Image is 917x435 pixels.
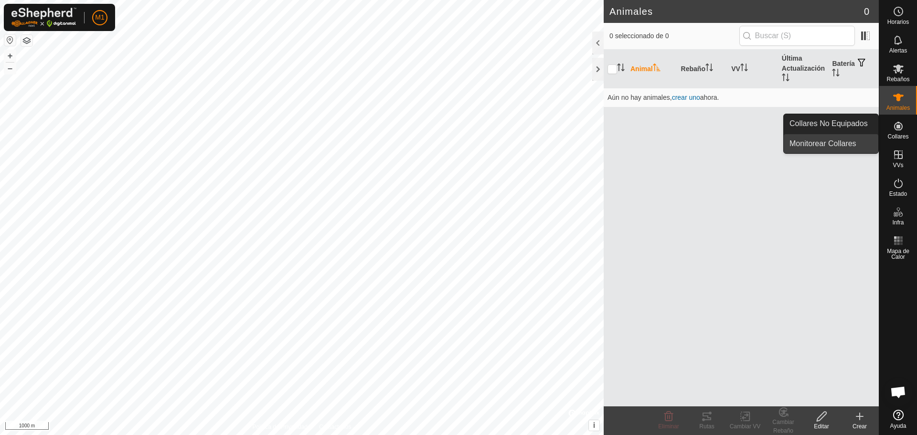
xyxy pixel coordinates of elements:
[832,70,840,78] p-sorticon: Activar para ordenar
[893,162,903,168] span: VVs
[882,248,915,260] span: Mapa de Calor
[609,31,739,41] span: 0 seleccionado de 0
[658,423,679,430] span: Eliminar
[886,76,909,82] span: Rebaños
[828,50,879,88] th: Batería
[653,65,661,73] p-sorticon: Activar para ordenar
[892,220,904,225] span: Infra
[782,75,789,83] p-sorticon: Activar para ordenar
[764,418,802,435] div: Cambiar Rebaño
[841,422,879,431] div: Crear
[253,423,308,431] a: Política de Privacidad
[778,50,829,88] th: Última Actualización
[319,423,351,431] a: Contáctenos
[886,105,910,111] span: Animales
[884,378,913,406] div: Chat abierto
[21,35,32,46] button: Capas del Mapa
[688,422,726,431] div: Rutas
[4,63,16,74] button: –
[705,65,713,73] p-sorticon: Activar para ordenar
[726,422,764,431] div: Cambiar VV
[789,118,868,129] span: Collares No Equipados
[727,50,778,88] th: VV
[4,50,16,62] button: +
[604,88,879,107] td: Aún no hay animales, ahora.
[879,406,917,433] a: Ayuda
[864,4,869,19] span: 0
[887,134,908,139] span: Collares
[627,50,677,88] th: Animal
[672,94,700,101] span: crear uno
[887,19,909,25] span: Horarios
[739,26,855,46] input: Buscar (S)
[589,420,599,431] button: i
[740,65,748,73] p-sorticon: Activar para ordenar
[784,134,878,153] a: Monitorear Collares
[789,138,856,149] span: Monitorear Collares
[4,34,16,46] button: Restablecer Mapa
[609,6,864,17] h2: Animales
[890,423,906,429] span: Ayuda
[593,421,595,429] span: i
[889,191,907,197] span: Estado
[889,48,907,53] span: Alertas
[784,114,878,133] a: Collares No Equipados
[677,50,728,88] th: Rebaño
[802,422,841,431] div: Editar
[95,12,104,22] span: M1
[617,65,625,73] p-sorticon: Activar para ordenar
[11,8,76,27] img: Logo Gallagher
